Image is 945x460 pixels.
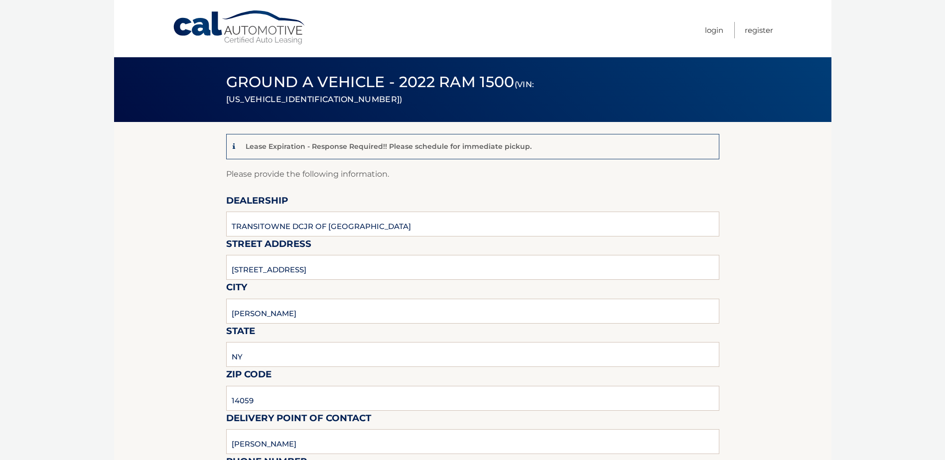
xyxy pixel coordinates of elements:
a: Cal Automotive [172,10,307,45]
label: Delivery Point of Contact [226,411,371,429]
p: Please provide the following information. [226,167,719,181]
label: Dealership [226,193,288,212]
p: Lease Expiration - Response Required!! Please schedule for immediate pickup. [246,142,532,151]
a: Login [705,22,723,38]
label: Zip Code [226,367,271,385]
a: Register [745,22,773,38]
label: City [226,280,247,298]
label: State [226,324,255,342]
span: Ground a Vehicle - 2022 Ram 1500 [226,73,535,106]
label: Street Address [226,236,311,255]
